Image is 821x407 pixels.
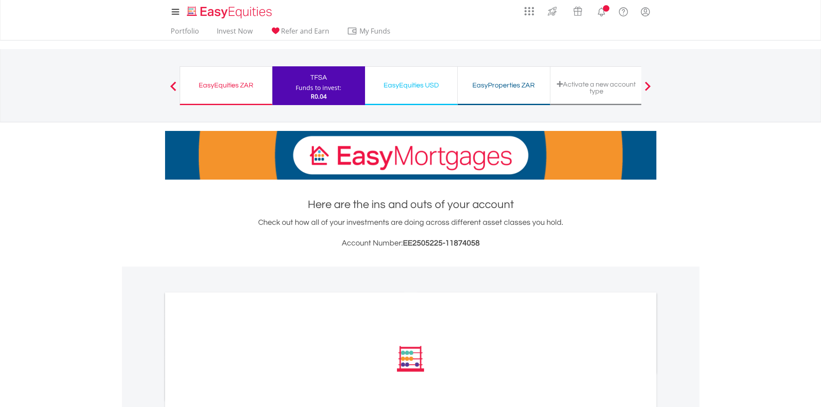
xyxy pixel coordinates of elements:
a: Home page [184,2,275,19]
a: AppsGrid [519,2,540,16]
a: Vouchers [565,2,590,18]
img: thrive-v2.svg [545,4,559,18]
img: EasyEquities_Logo.png [185,5,275,19]
div: EasyEquities ZAR [185,79,267,91]
a: FAQ's and Support [612,2,634,19]
span: Refer and Earn [281,26,329,36]
div: EasyProperties ZAR [463,79,545,91]
span: R0.04 [311,92,327,100]
div: EasyEquities USD [370,79,452,91]
img: vouchers-v2.svg [571,4,585,18]
div: Funds to invest: [296,84,341,92]
h1: Here are the ins and outs of your account [165,197,656,212]
a: Refer and Earn [267,27,333,40]
a: My Profile [634,2,656,21]
div: Check out how all of your investments are doing across different asset classes you hold. [165,217,656,249]
img: grid-menu-icon.svg [524,6,534,16]
a: Invest Now [213,27,256,40]
a: Portfolio [167,27,203,40]
div: Activate a new account type [556,81,637,95]
a: Notifications [590,2,612,19]
h3: Account Number: [165,237,656,249]
span: EE2505225-11874058 [403,239,480,247]
span: My Funds [347,25,403,37]
div: TFSA [278,71,360,84]
img: EasyMortage Promotion Banner [165,131,656,180]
